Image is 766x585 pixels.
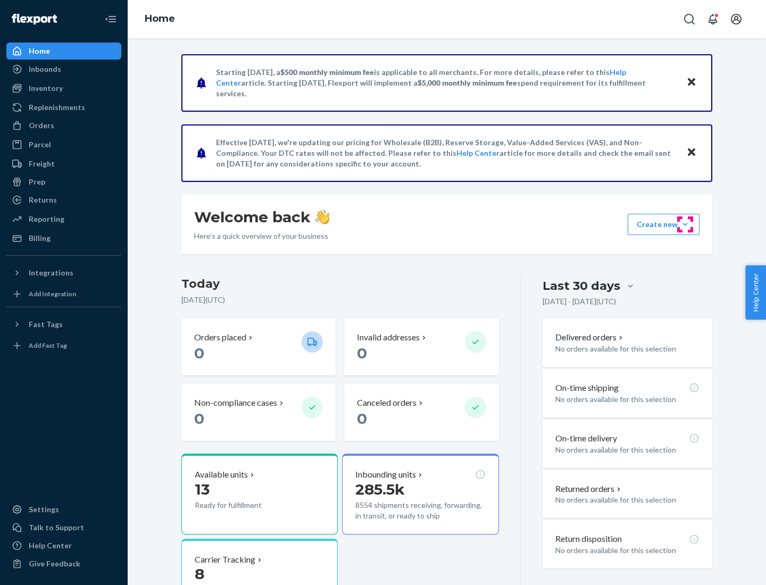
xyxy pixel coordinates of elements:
[6,501,121,518] a: Settings
[29,46,50,56] div: Home
[6,230,121,247] a: Billing
[29,195,57,205] div: Returns
[280,68,374,77] span: $500 monthly minimum fee
[29,341,67,350] div: Add Fast Tag
[555,344,700,354] p: No orders available for this selection
[29,540,72,551] div: Help Center
[195,565,204,583] span: 8
[216,67,676,99] p: Starting [DATE], a is applicable to all merchants. For more details, please refer to this article...
[342,454,498,534] button: Inbounding units285.5k8554 shipments receiving, forwarding, in transit, or ready to ship
[456,148,499,157] a: Help Center
[555,382,619,394] p: On-time shipping
[6,117,121,134] a: Orders
[6,61,121,78] a: Inbounds
[6,136,121,153] a: Parcel
[6,537,121,554] a: Help Center
[29,139,51,150] div: Parcel
[555,545,700,556] p: No orders available for this selection
[357,397,417,409] p: Canceled orders
[29,558,80,569] div: Give Feedback
[355,500,485,521] p: 8554 shipments receiving, forwarding, in transit, or ready to ship
[181,384,336,441] button: Non-compliance cases 0
[136,4,184,35] ol: breadcrumbs
[29,83,63,94] div: Inventory
[555,495,700,505] p: No orders available for this selection
[543,278,620,294] div: Last 30 days
[29,64,61,74] div: Inbounds
[555,483,623,495] button: Returned orders
[555,394,700,405] p: No orders available for this selection
[6,555,121,572] button: Give Feedback
[195,554,255,566] p: Carrier Tracking
[355,480,405,498] span: 285.5k
[6,191,121,208] a: Returns
[29,319,63,330] div: Fast Tags
[355,469,416,481] p: Inbounding units
[29,233,51,244] div: Billing
[315,210,330,224] img: hand-wave emoji
[216,137,676,169] p: Effective [DATE], we're updating our pricing for Wholesale (B2B), Reserve Storage, Value-Added Se...
[29,522,84,533] div: Talk to Support
[145,13,175,24] a: Home
[29,289,76,298] div: Add Integration
[6,337,121,354] a: Add Fast Tag
[194,410,204,428] span: 0
[628,214,700,235] button: Create new
[29,268,73,278] div: Integrations
[6,43,121,60] a: Home
[6,264,121,281] button: Integrations
[555,331,625,344] button: Delivered orders
[357,331,420,344] p: Invalid addresses
[100,9,121,30] button: Close Navigation
[194,331,246,344] p: Orders placed
[194,344,204,362] span: 0
[6,519,121,536] a: Talk to Support
[555,445,700,455] p: No orders available for this selection
[195,469,248,481] p: Available units
[679,9,700,30] button: Open Search Box
[29,158,55,169] div: Freight
[181,319,336,375] button: Orders placed 0
[344,319,498,375] button: Invalid addresses 0
[29,177,45,187] div: Prep
[702,9,723,30] button: Open notifications
[357,344,367,362] span: 0
[685,145,698,161] button: Close
[6,155,121,172] a: Freight
[29,102,85,113] div: Replenishments
[181,275,499,292] h3: Today
[29,120,54,131] div: Orders
[12,14,57,24] img: Flexport logo
[29,214,64,224] div: Reporting
[418,78,517,87] span: $5,000 monthly minimum fee
[29,504,59,515] div: Settings
[6,211,121,228] a: Reporting
[555,432,617,445] p: On-time delivery
[194,397,277,409] p: Non-compliance cases
[543,296,616,307] p: [DATE] - [DATE] ( UTC )
[6,316,121,333] button: Fast Tags
[181,295,499,305] p: [DATE] ( UTC )
[555,533,622,545] p: Return disposition
[685,75,698,90] button: Close
[195,500,293,511] p: Ready for fulfillment
[357,410,367,428] span: 0
[726,9,747,30] button: Open account menu
[6,173,121,190] a: Prep
[181,454,338,534] button: Available units13Ready for fulfillment
[6,99,121,116] a: Replenishments
[6,80,121,97] a: Inventory
[6,286,121,303] a: Add Integration
[194,231,330,241] p: Here’s a quick overview of your business
[745,265,766,320] button: Help Center
[344,384,498,441] button: Canceled orders 0
[195,480,210,498] span: 13
[194,207,330,227] h1: Welcome back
